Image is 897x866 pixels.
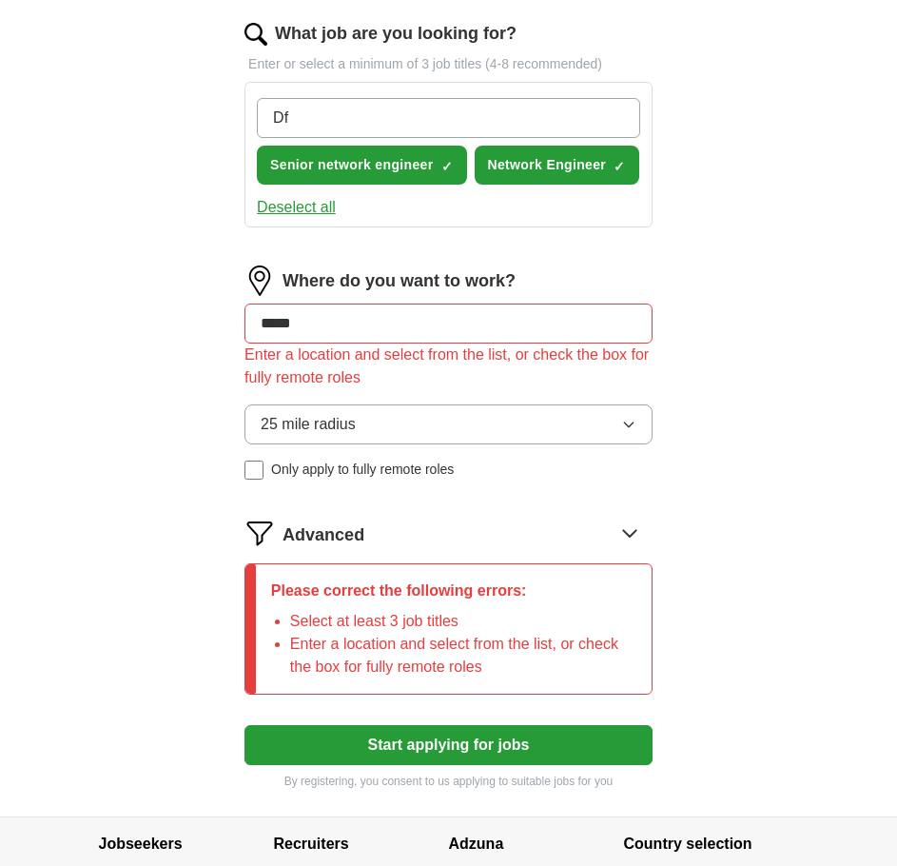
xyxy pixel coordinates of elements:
input: Type a job title and press enter [257,98,640,138]
p: By registering, you consent to us applying to suitable jobs for you [244,773,653,790]
img: location.png [244,266,275,296]
label: What job are you looking for? [275,21,517,47]
span: Network Engineer [488,155,607,175]
p: Please correct the following errors: [271,580,636,602]
img: search.png [244,23,267,46]
button: Start applying for jobs [244,725,653,765]
span: 25 mile radius [261,413,356,436]
li: Select at least 3 job titles [290,610,636,633]
input: Only apply to fully remote roles [244,461,263,480]
span: Senior network engineer [270,155,433,175]
button: Deselect all [257,196,336,219]
button: 25 mile radius [244,404,653,444]
span: Advanced [283,522,364,548]
button: Senior network engineer✓ [257,146,466,185]
li: Enter a location and select from the list, or check the box for fully remote roles [290,633,636,679]
span: ✓ [441,159,453,174]
img: filter [244,518,275,548]
span: ✓ [614,159,625,174]
div: Enter a location and select from the list, or check the box for fully remote roles [244,344,653,389]
p: Enter or select a minimum of 3 job titles (4-8 recommended) [244,54,653,74]
label: Where do you want to work? [283,268,516,294]
span: Only apply to fully remote roles [271,460,454,480]
button: Network Engineer✓ [475,146,640,185]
